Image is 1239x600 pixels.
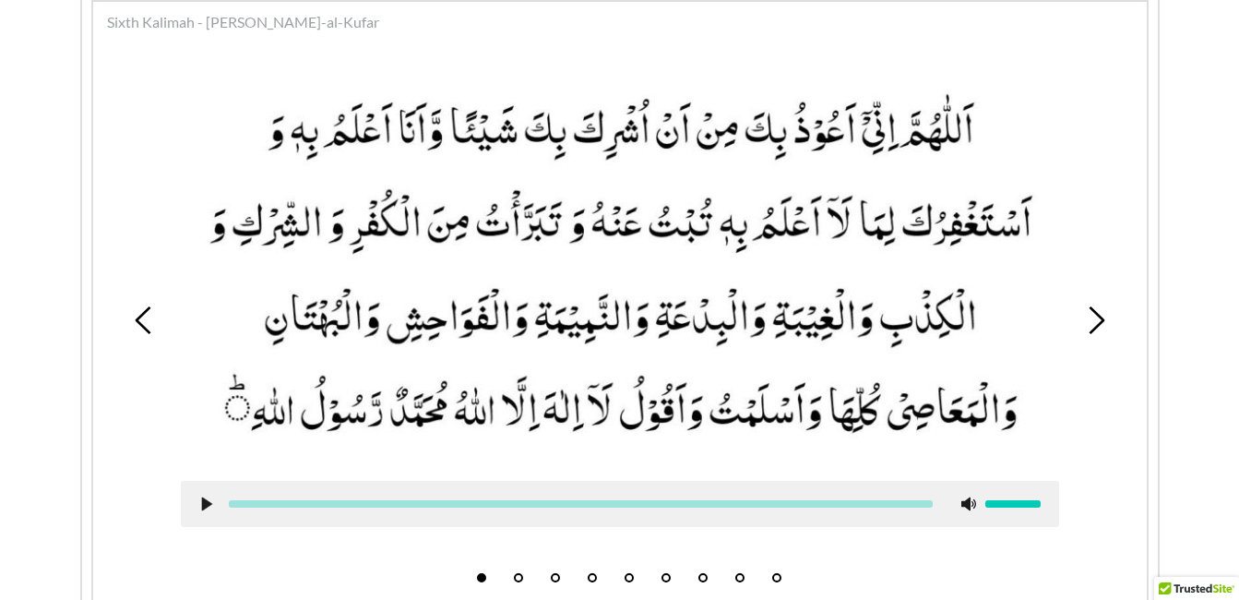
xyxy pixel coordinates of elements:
button: 5 of 9 [625,573,634,582]
button: 9 of 9 [772,573,781,582]
button: 3 of 9 [551,573,560,582]
button: 2 of 9 [514,573,523,582]
button: 4 of 9 [588,573,597,582]
button: 1 of 9 [477,573,486,582]
button: 7 of 9 [698,573,708,582]
button: 8 of 9 [735,573,745,582]
button: 6 of 9 [661,573,671,582]
span: Sixth Kalimah - [PERSON_NAME]-al-Kufar [107,11,379,33]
